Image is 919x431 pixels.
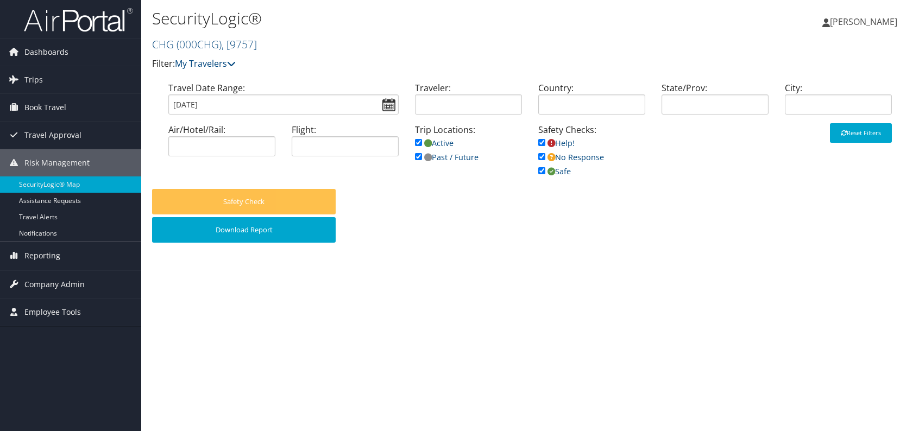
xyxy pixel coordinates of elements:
[530,81,653,123] div: Country:
[24,242,60,269] span: Reporting
[152,217,336,243] button: Download Report
[822,5,908,38] a: [PERSON_NAME]
[152,189,336,214] button: Safety Check
[177,37,222,52] span: ( 000CHG )
[24,39,68,66] span: Dashboards
[24,271,85,298] span: Company Admin
[777,81,900,123] div: City:
[222,37,257,52] span: , [ 9757 ]
[407,81,530,123] div: Traveler:
[24,94,66,121] span: Book Travel
[152,57,656,71] p: Filter:
[538,152,604,162] a: No Response
[24,7,133,33] img: airportal-logo.png
[160,123,284,165] div: Air/Hotel/Rail:
[152,7,656,30] h1: SecurityLogic®
[830,16,897,28] span: [PERSON_NAME]
[407,123,530,175] div: Trip Locations:
[415,138,454,148] a: Active
[830,123,892,143] button: Reset Filters
[152,37,257,52] a: CHG
[415,152,479,162] a: Past / Future
[653,81,777,123] div: State/Prov:
[24,149,90,176] span: Risk Management
[538,166,571,176] a: Safe
[284,123,407,165] div: Flight:
[160,81,407,123] div: Travel Date Range:
[538,138,575,148] a: Help!
[530,123,653,189] div: Safety Checks:
[24,299,81,326] span: Employee Tools
[24,66,43,93] span: Trips
[175,58,236,69] a: My Travelers
[24,122,81,149] span: Travel Approval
